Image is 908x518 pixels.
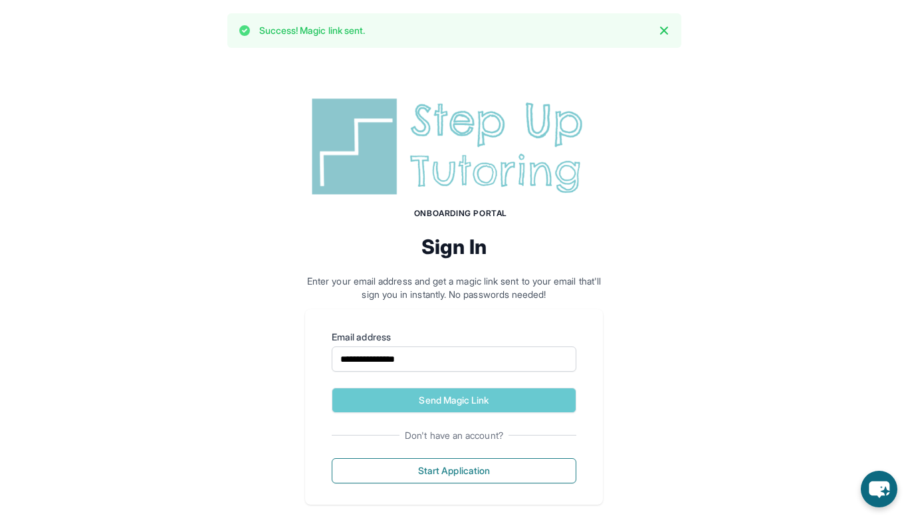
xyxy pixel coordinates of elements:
button: Start Application [332,458,576,483]
button: chat-button [861,471,897,507]
p: Success! Magic link sent. [259,24,366,37]
span: Don't have an account? [399,429,509,442]
img: Step Up Tutoring horizontal logo [305,93,603,200]
label: Email address [332,330,576,344]
p: Enter your email address and get a magic link sent to your email that'll sign you in instantly. N... [305,275,603,301]
h2: Sign In [305,235,603,259]
button: Send Magic Link [332,388,576,413]
h1: Onboarding Portal [318,208,603,219]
